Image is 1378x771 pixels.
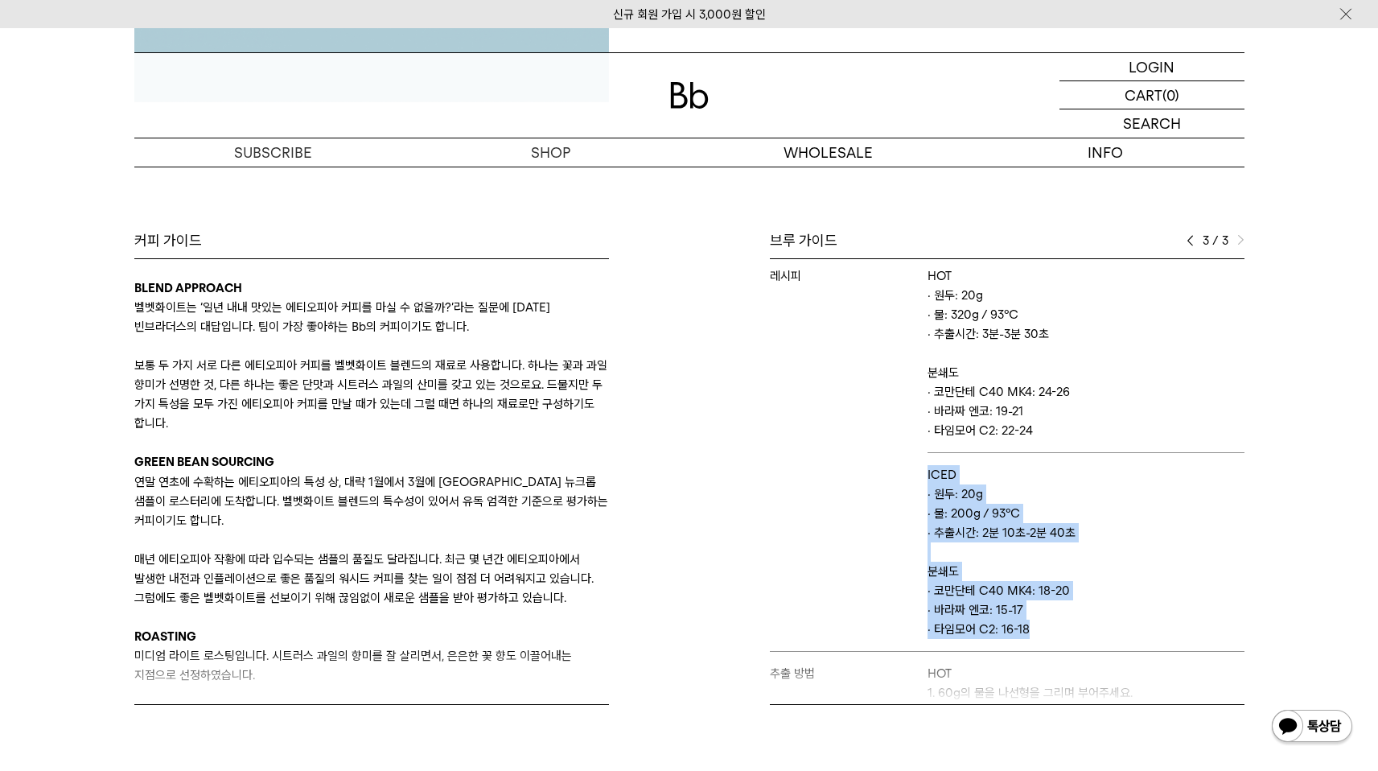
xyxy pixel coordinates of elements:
[928,504,1244,523] p: · 물: 200g / 93℃
[412,138,689,167] a: SHOP
[1125,81,1162,109] p: CART
[1222,231,1229,250] span: 3
[928,581,1244,600] p: · 코만단테 C40 MK4: 18-20
[1270,708,1354,747] img: 카카오톡 채널 1:1 채팅 버튼
[928,382,1244,402] p: · 코만단테 C40 MK4: 24-26
[134,472,609,530] p: 연말 연초에 수확하는 에티오피아의 특성 상, 대략 1월에서 3월에 [GEOGRAPHIC_DATA] 뉴크롭 샘플이 로스터리에 도착합니다. 벨벳화이트 블렌드의 특수성이 있어서 유...
[928,266,1244,286] p: HOT
[928,562,1244,581] p: 분쇄도
[670,82,709,109] img: 로고
[928,484,1244,504] p: · 원두: 20g
[134,646,609,685] p: 미디엄 라이트 로스팅입니다. 시트러스 과일의 향미를 잘 살리면서, 은은한 꽃 향도 이끌어내는 지점으로 선정하였습니다.
[928,620,1244,639] p: · 타임모어 C2: 16-18
[1059,81,1244,109] a: CART (0)
[928,402,1244,421] p: · 바라짜 엔코: 19-21
[928,286,1244,305] p: · 원두: 20g
[613,7,766,22] a: 신규 회원 가입 시 3,000원 할인
[1123,109,1181,138] p: SEARCH
[928,600,1244,620] p: · 바라짜 엔코: 15-17
[1202,231,1209,250] span: 3
[134,281,242,295] b: BLEND APPROACH
[770,266,928,286] p: 레시피
[928,363,1244,382] p: 분쇄도
[928,305,1244,324] p: · 물: 320g / 93℃
[770,231,1244,250] div: 브루 가이드
[928,523,1244,542] p: · 추출시간: 2분 10초-2분 40초
[1129,53,1174,80] p: LOGIN
[134,298,609,336] p: 벨벳화이트는 ‘일년 내내 맛있는 에티오피아 커피를 마실 수 없을까?’라는 질문에 [DATE] 빈브라더스의 대답입니다. 팀이 가장 좋아하는 Bb의 커피이기도 합니다.
[928,324,1244,344] p: · 추출시간: 3분-3분 30초
[134,231,609,250] div: 커피 가이드
[928,421,1244,440] p: · 타임모어 C2: 22-24
[134,455,274,469] b: GREEN BEAN SOURCING
[134,356,609,433] p: 보통 두 가지 서로 다른 에티오피아 커피를 벨벳화이트 블렌드의 재료로 사용합니다. 하나는 꽃과 과일 향미가 선명한 것, 다른 하나는 좋은 단맛과 시트러스 과일의 산미를 갖고 ...
[1059,53,1244,81] a: LOGIN
[1212,231,1219,250] span: /
[1162,81,1179,109] p: (0)
[967,138,1244,167] p: INFO
[689,138,967,167] p: WHOLESALE
[928,465,1244,484] p: ICED
[134,138,412,167] a: SUBSCRIBE
[134,550,609,608] p: 매년 에티오피아 작황에 따라 입수되는 샘플의 품질도 달라집니다. 최근 몇 년간 에티오피아에서 발생한 내전과 인플레이션으로 좋은 품질의 워시드 커피를 찾는 일이 점점 더 어려워...
[134,629,196,644] b: ROASTING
